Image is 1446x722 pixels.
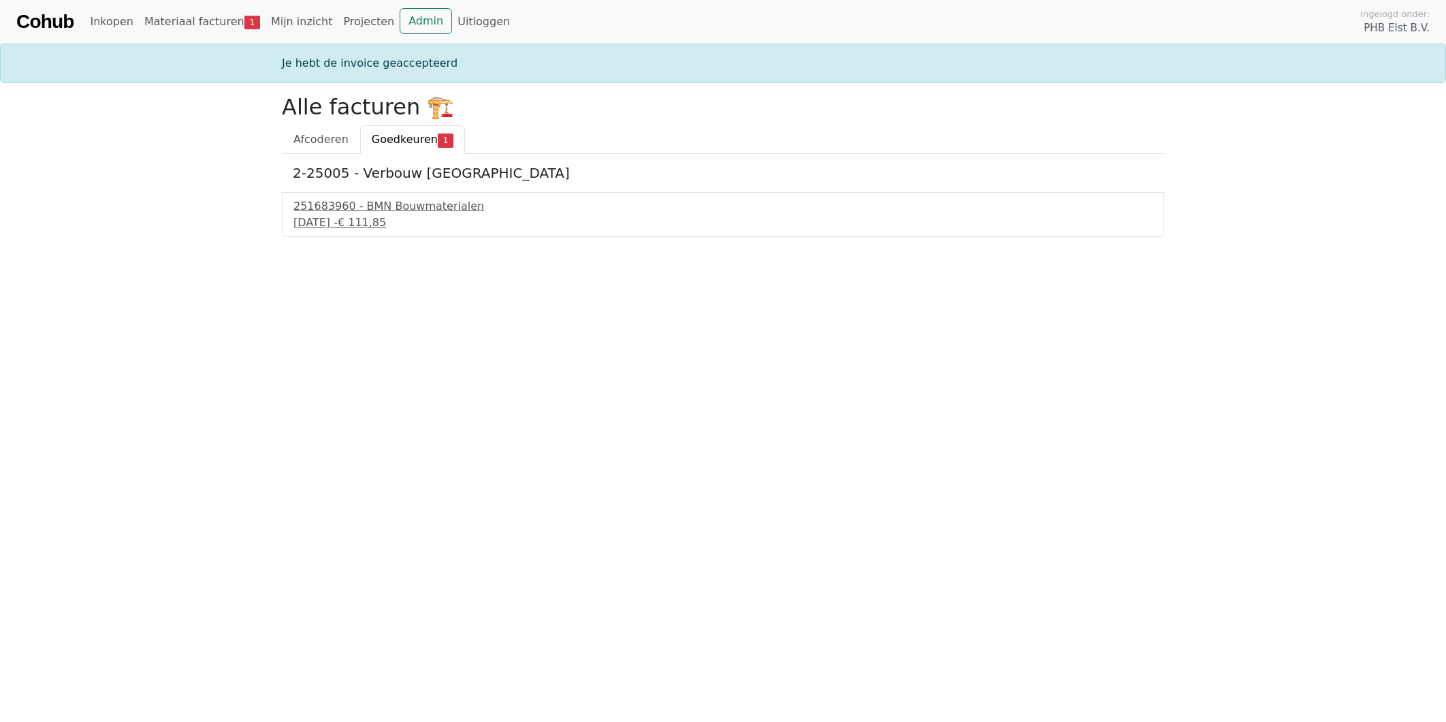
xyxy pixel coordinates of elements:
a: Inkopen [84,8,138,35]
div: 251683960 - BMN Bouwmaterialen [293,198,1153,215]
a: Mijn inzicht [266,8,338,35]
a: Goedkeuren1 [360,125,465,154]
a: Projecten [338,8,400,35]
a: Materiaal facturen1 [139,8,266,35]
a: Uitloggen [452,8,515,35]
a: Admin [400,8,452,34]
h2: Alle facturen 🏗️ [282,94,1164,120]
div: Je hebt de invoice geaccepteerd [274,55,1172,72]
span: Ingelogd onder: [1360,7,1430,20]
span: Afcoderen [293,133,349,146]
div: [DATE] - [293,215,1153,231]
span: 1 [438,134,453,147]
a: 251683960 - BMN Bouwmaterialen[DATE] -€ 111,85 [293,198,1153,231]
a: Afcoderen [282,125,360,154]
span: Goedkeuren [372,133,438,146]
span: € 111,85 [338,216,386,229]
span: PHB Elst B.V. [1364,20,1430,36]
span: 1 [244,16,260,29]
h5: 2-25005 - Verbouw [GEOGRAPHIC_DATA] [293,165,1153,181]
a: Cohub [16,5,74,38]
